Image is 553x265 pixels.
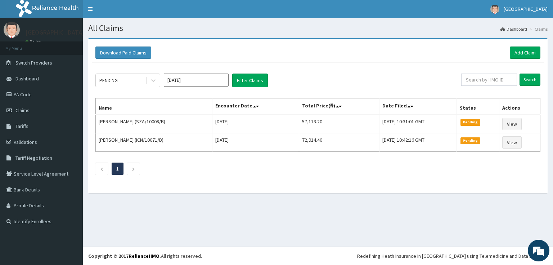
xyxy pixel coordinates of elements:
th: Date Filed [379,98,457,115]
span: Pending [460,137,480,144]
th: Status [457,98,499,115]
span: Pending [460,119,480,125]
a: RelianceHMO [129,253,159,259]
span: Claims [15,107,30,114]
td: [PERSON_NAME] (SZA/10008/B) [96,115,212,133]
li: Claims [528,26,548,32]
span: Tariffs [15,123,28,129]
img: User Image [490,5,499,14]
a: View [502,118,522,130]
span: [GEOGRAPHIC_DATA] [504,6,548,12]
div: Redefining Heath Insurance in [GEOGRAPHIC_DATA] using Telemedicine and Data Science! [357,252,548,260]
span: Dashboard [15,75,39,82]
a: Previous page [100,165,103,172]
td: 72,914.40 [299,133,379,152]
td: 57,113.20 [299,115,379,133]
p: [GEOGRAPHIC_DATA] [25,29,85,36]
a: Page 1 is your current page [116,165,119,172]
span: Tariff Negotiation [15,155,52,161]
a: Next page [132,165,135,172]
td: [PERSON_NAME] (ICN/10071/D) [96,133,212,152]
strong: Copyright © 2017 . [88,253,161,259]
img: User Image [4,22,20,38]
button: Filter Claims [232,74,268,87]
a: Dashboard [500,26,527,32]
th: Name [96,98,212,115]
footer: All rights reserved. [83,247,553,265]
td: [DATE] 10:31:01 GMT [379,115,457,133]
a: Add Claim [510,47,540,59]
h1: All Claims [88,23,548,33]
button: Download Paid Claims [95,47,151,59]
a: View [502,136,522,149]
a: Online [25,39,42,44]
div: PENDING [99,77,118,84]
input: Search [520,74,540,86]
th: Encounter Date [212,98,299,115]
th: Actions [499,98,540,115]
td: [DATE] [212,115,299,133]
input: Select Month and Year [164,74,229,87]
input: Search by HMO ID [461,74,517,86]
th: Total Price(₦) [299,98,379,115]
span: Switch Providers [15,59,52,66]
td: [DATE] [212,133,299,152]
td: [DATE] 10:42:16 GMT [379,133,457,152]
